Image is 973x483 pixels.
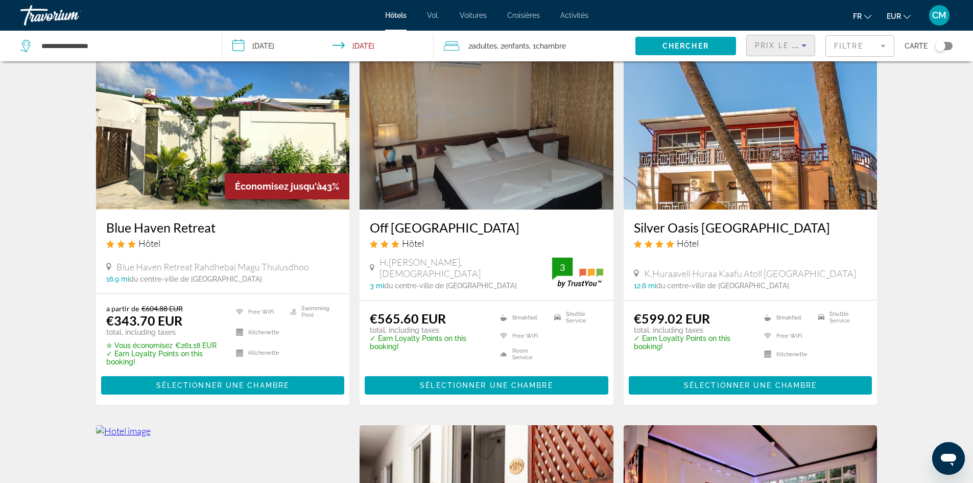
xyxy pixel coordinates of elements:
[460,11,487,19] a: Voitures
[402,238,424,249] span: Hôtel
[887,9,911,24] button: Changer de devise
[507,11,540,19] a: Croisières
[905,39,928,53] span: Carte
[101,376,345,395] button: Sélectionner une chambre
[853,12,862,20] font: fr
[853,9,871,24] button: Changer de langue
[370,334,487,351] p: ✓ Earn Loyalty Points on this booking!
[379,257,552,279] span: H.[PERSON_NAME], [DEMOGRAPHIC_DATA]
[635,37,736,55] button: Chercher
[684,381,817,389] span: Sélectionner une chambre
[370,282,384,290] span: 3 mi
[231,346,285,361] li: Kitchenette
[235,181,322,192] span: Économisez jusqu'à
[755,39,806,52] mat-select: Sort by
[365,378,608,389] a: Sélectionner une chambre
[285,304,339,319] li: Swimming Pool
[549,311,603,324] li: Shuttle Service
[106,350,223,366] p: ✓ Earn Loyalty Points on this booking!
[101,378,345,389] a: Sélectionner une chambre
[662,42,709,50] span: Chercher
[504,42,529,50] span: Enfants
[495,329,549,342] li: Free WiFi
[156,381,289,389] span: Sélectionner une chambre
[141,304,183,313] del: €604.88 EUR
[20,2,123,29] a: Travorium
[624,46,877,210] img: Hotel image
[370,238,603,249] div: 3 star Hotel
[536,42,566,50] span: Chambre
[427,11,439,19] a: Vol.
[759,348,813,361] li: Kitchenette
[529,39,566,53] span: , 1
[96,46,350,210] img: Hotel image
[106,275,129,283] span: 16.9 mi
[370,220,603,235] a: Off [GEOGRAPHIC_DATA]
[370,326,487,334] p: total, including taxes
[932,442,965,475] iframe: Bouton de lancement de la fenêtre de messagerie
[106,328,223,336] p: total, including taxes
[634,326,751,334] p: total, including taxes
[928,41,953,51] button: Toggle map
[106,341,173,350] span: ✮ Vous économisez
[231,304,285,319] li: Free WiFi
[634,238,867,249] div: 4 star Hotel
[813,311,867,324] li: Shuttle Service
[106,238,340,249] div: 3 star Hotel
[370,311,446,326] ins: €565.60 EUR
[629,376,872,395] button: Sélectionner une chambre
[116,261,309,272] span: Blue Haven Retreat Rahdhebai Magu Thulusdhoo
[472,42,497,50] span: Adultes
[759,329,813,342] li: Free WiFi
[420,381,553,389] span: Sélectionner une chambre
[384,282,517,290] span: du centre-ville de [GEOGRAPHIC_DATA]
[677,238,699,249] span: Hôtel
[106,220,340,235] a: Blue Haven Retreat
[755,41,835,50] span: Prix ​​le plus bas
[560,11,588,19] a: Activités
[634,311,710,326] ins: €599.02 EUR
[106,341,223,350] p: €261.18 EUR
[468,39,497,53] span: 2
[644,268,856,279] span: K.Huraaveli Huraa Kaafu Atoll [GEOGRAPHIC_DATA]
[552,261,573,273] div: 3
[497,39,529,53] span: , 2
[365,376,608,395] button: Sélectionner une chambre
[634,334,751,351] p: ✓ Earn Loyalty Points on this booking!
[222,31,434,61] button: Check-in date: Dec 20, 2025 Check-out date: Dec 27, 2025
[932,10,946,20] font: CM
[825,35,894,57] button: Filter
[634,220,867,235] a: Silver Oasis [GEOGRAPHIC_DATA]
[495,311,549,324] li: Breakfast
[552,258,603,288] img: trustyou-badge.svg
[634,282,656,290] span: 12.6 mi
[926,5,953,26] button: Menu utilisateur
[629,378,872,389] a: Sélectionner une chambre
[434,31,635,61] button: Travelers: 2 adults, 2 children
[225,173,349,199] div: 43%
[360,46,613,210] img: Hotel image
[106,313,182,328] ins: €343.70 EUR
[138,238,160,249] span: Hôtel
[385,11,407,19] a: Hôtels
[495,348,549,361] li: Room Service
[129,275,262,283] span: du centre-ville de [GEOGRAPHIC_DATA]
[231,325,285,340] li: Kitchenette
[759,311,813,324] li: Breakfast
[106,304,139,313] span: a partir de
[656,282,789,290] span: du centre-ville de [GEOGRAPHIC_DATA]
[887,12,901,20] font: EUR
